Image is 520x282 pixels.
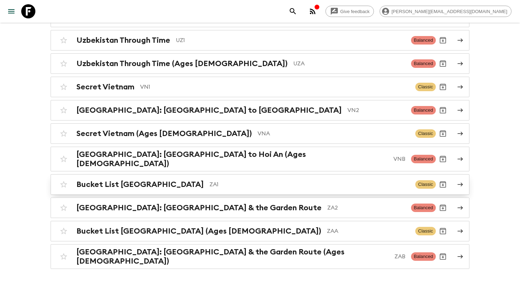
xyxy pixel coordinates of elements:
[140,83,410,91] p: VN1
[4,4,18,18] button: menu
[293,59,405,68] p: UZA
[51,100,469,121] a: [GEOGRAPHIC_DATA]: [GEOGRAPHIC_DATA] to [GEOGRAPHIC_DATA]VN2BalancedArchive
[209,180,410,189] p: ZA1
[76,106,342,115] h2: [GEOGRAPHIC_DATA]: [GEOGRAPHIC_DATA] to [GEOGRAPHIC_DATA]
[436,33,450,47] button: Archive
[411,155,436,163] span: Balanced
[415,83,436,91] span: Classic
[436,103,450,117] button: Archive
[411,252,436,261] span: Balanced
[76,203,322,212] h2: [GEOGRAPHIC_DATA]: [GEOGRAPHIC_DATA] & the Garden Route
[176,36,405,45] p: UZ1
[436,127,450,141] button: Archive
[51,221,469,241] a: Bucket List [GEOGRAPHIC_DATA] (Ages [DEMOGRAPHIC_DATA])ZAAClassicArchive
[76,180,204,189] h2: Bucket List [GEOGRAPHIC_DATA]
[436,224,450,238] button: Archive
[415,227,436,235] span: Classic
[51,30,469,51] a: Uzbekistan Through TimeUZ1BalancedArchive
[436,177,450,192] button: Archive
[415,180,436,189] span: Classic
[436,152,450,166] button: Archive
[51,198,469,218] a: [GEOGRAPHIC_DATA]: [GEOGRAPHIC_DATA] & the Garden RouteZA2BalancedArchive
[51,53,469,74] a: Uzbekistan Through Time (Ages [DEMOGRAPHIC_DATA])UZABalancedArchive
[76,59,288,68] h2: Uzbekistan Through Time (Ages [DEMOGRAPHIC_DATA])
[51,123,469,144] a: Secret Vietnam (Ages [DEMOGRAPHIC_DATA])VNAClassicArchive
[76,82,134,92] h2: Secret Vietnam
[286,4,300,18] button: search adventures
[411,204,436,212] span: Balanced
[51,174,469,195] a: Bucket List [GEOGRAPHIC_DATA]ZA1ClassicArchive
[51,77,469,97] a: Secret VietnamVN1ClassicArchive
[347,106,405,114] p: VN2
[388,9,511,14] span: [PERSON_NAME][EMAIL_ADDRESS][DOMAIN_NAME]
[325,6,374,17] a: Give feedback
[436,57,450,71] button: Archive
[436,249,450,264] button: Archive
[393,155,405,163] p: VNB
[436,201,450,215] button: Archive
[76,129,252,138] h2: Secret Vietnam (Ages [DEMOGRAPHIC_DATA])
[394,252,405,261] p: ZAB
[76,150,388,168] h2: [GEOGRAPHIC_DATA]: [GEOGRAPHIC_DATA] to Hoi An (Ages [DEMOGRAPHIC_DATA])
[76,36,170,45] h2: Uzbekistan Through Time
[380,6,512,17] div: [PERSON_NAME][EMAIL_ADDRESS][DOMAIN_NAME]
[415,129,436,138] span: Classic
[258,129,410,138] p: VNA
[76,247,389,266] h2: [GEOGRAPHIC_DATA]: [GEOGRAPHIC_DATA] & the Garden Route (Ages [DEMOGRAPHIC_DATA])
[411,59,436,68] span: Balanced
[436,80,450,94] button: Archive
[336,9,374,14] span: Give feedback
[327,227,410,235] p: ZAA
[411,36,436,45] span: Balanced
[76,227,321,236] h2: Bucket List [GEOGRAPHIC_DATA] (Ages [DEMOGRAPHIC_DATA])
[411,106,436,114] span: Balanced
[51,147,469,171] a: [GEOGRAPHIC_DATA]: [GEOGRAPHIC_DATA] to Hoi An (Ages [DEMOGRAPHIC_DATA])VNBBalancedArchive
[51,244,469,269] a: [GEOGRAPHIC_DATA]: [GEOGRAPHIC_DATA] & the Garden Route (Ages [DEMOGRAPHIC_DATA])ZABBalancedArchive
[327,204,405,212] p: ZA2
